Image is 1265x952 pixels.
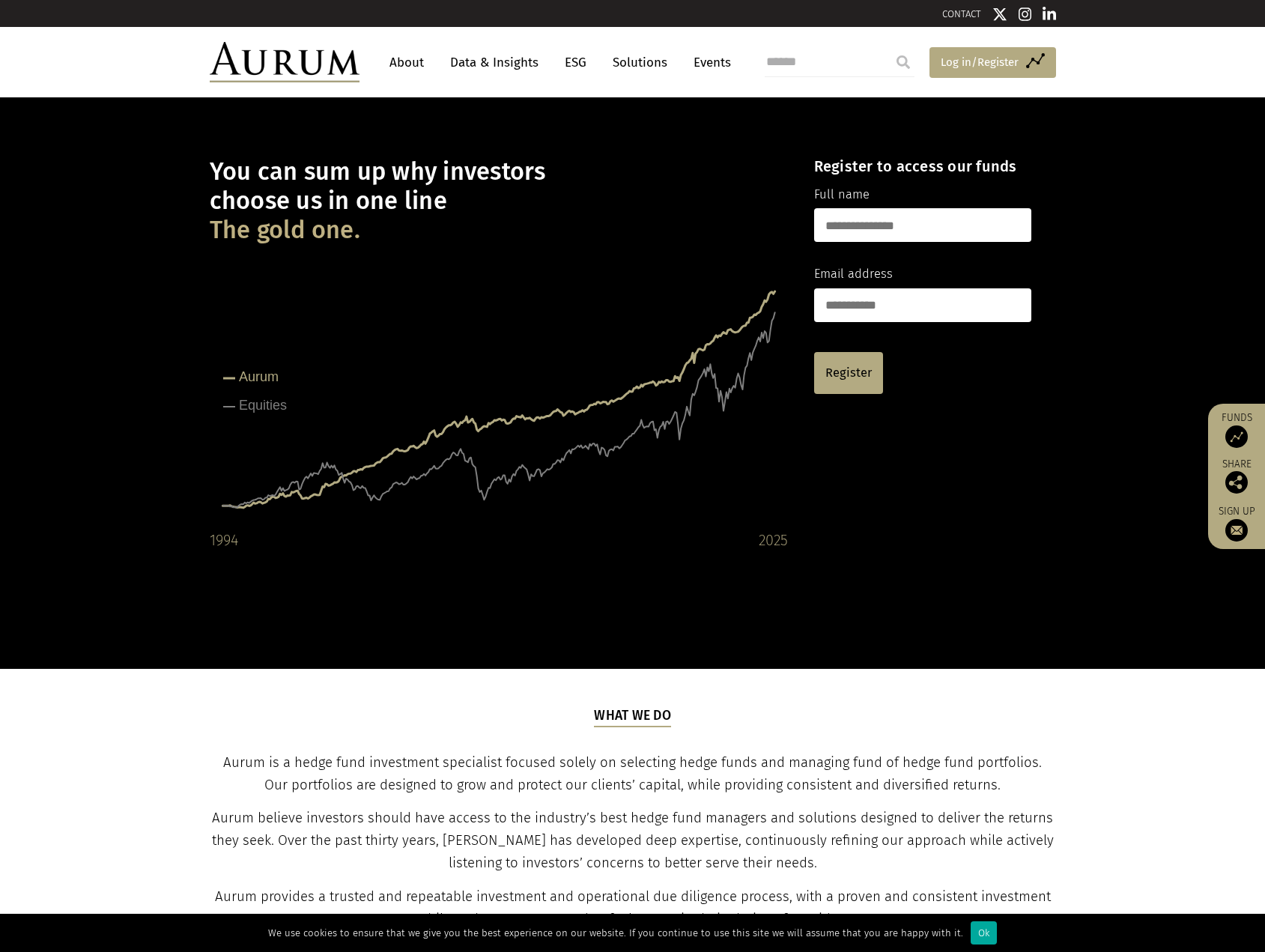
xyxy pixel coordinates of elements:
tspan: Aurum [239,369,279,384]
a: Data & Insights [443,49,546,76]
img: Sign up to our newsletter [1225,519,1248,542]
img: Twitter icon [992,7,1007,22]
span: Log in/Register [941,53,1019,71]
tspan: Equities [239,398,287,413]
h1: You can sum up why investors choose us in one line [210,157,788,245]
label: Email address [814,264,893,284]
a: Events [686,49,731,76]
a: CONTACT [942,8,981,19]
a: Register [814,352,883,394]
a: Funds [1216,411,1258,448]
span: Aurum believe investors should have access to the industry’s best hedge fund managers and solutio... [212,810,1054,871]
h5: What we do [594,706,671,727]
img: Access Funds [1225,425,1248,448]
h4: Register to access our funds [814,157,1031,175]
img: Instagram icon [1019,7,1032,22]
div: 2025 [759,528,788,552]
label: Full name [814,185,870,204]
div: 1994 [210,528,238,552]
span: The gold one. [210,216,360,245]
span: Aurum is a hedge fund investment specialist focused solely on selecting hedge funds and managing ... [223,754,1042,793]
img: Aurum [210,42,360,82]
a: Solutions [605,49,675,76]
span: Aurum provides a trusted and repeatable investment and operational due diligence process, with a ... [215,888,1051,927]
img: Share this post [1225,471,1248,494]
input: Submit [888,47,918,77]
div: Share [1216,459,1258,494]
a: About [382,49,431,76]
a: Sign up [1216,505,1258,542]
a: ESG [557,49,594,76]
img: Linkedin icon [1043,7,1056,22]
a: Log in/Register [929,47,1056,79]
div: Ok [971,921,997,945]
